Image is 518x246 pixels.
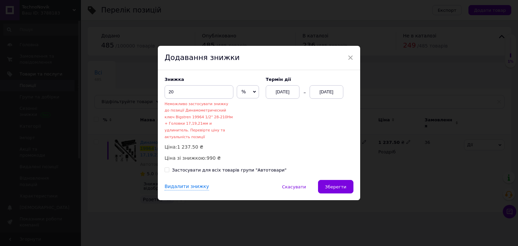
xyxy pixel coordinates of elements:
div: [DATE] [266,85,299,99]
div: Застосувати для всіх товарів групи "Автотовари" [172,167,287,173]
button: Зберегти [318,180,353,193]
span: Додавання знижки [165,53,240,62]
span: Знижка [165,77,184,82]
span: Зберегти [325,184,346,189]
div: [DATE] [310,85,343,99]
span: × [347,52,353,63]
label: Термін дії [266,77,353,82]
input: 0 [165,85,233,99]
span: 1 237.50 ₴ [177,144,203,150]
p: Ціна зі знижкою: [165,154,259,162]
div: Видалити знижку [165,183,209,190]
span: Неможливо застосувати знижку до позиції Динамометрический ключ Bigstren 19964 1/2" 28-210Нм + Гол... [165,102,233,139]
p: Ціна: [165,143,259,151]
span: Скасувати [282,184,306,189]
span: % [241,89,246,94]
span: 990 ₴ [207,155,221,161]
button: Скасувати [275,180,313,193]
